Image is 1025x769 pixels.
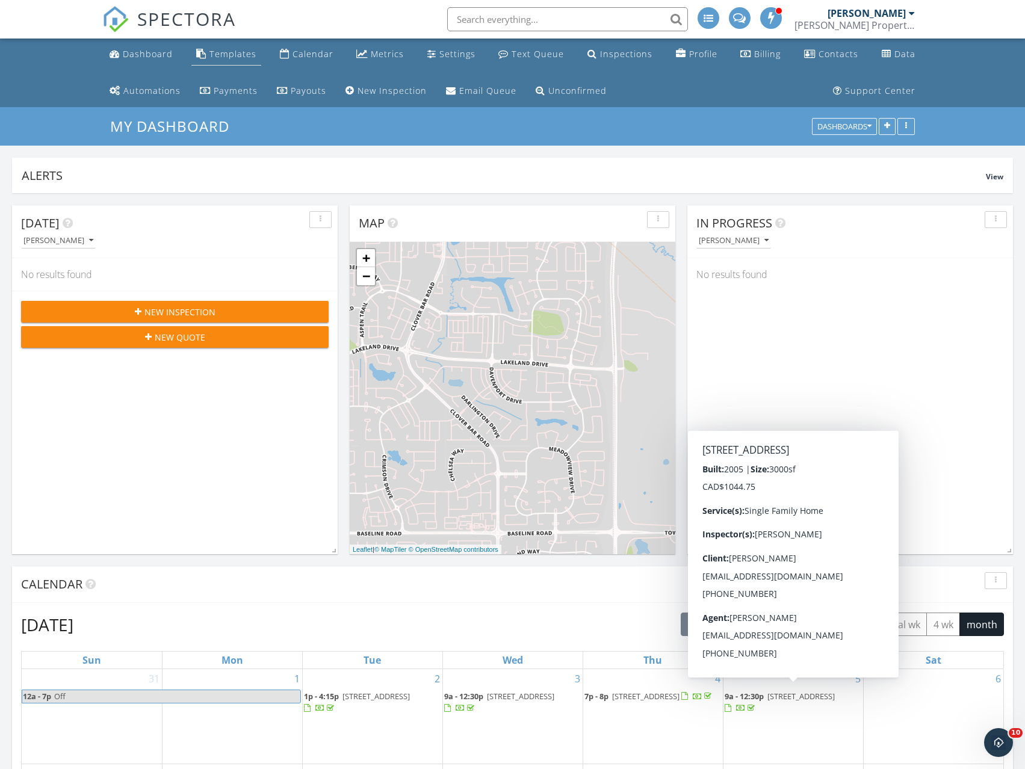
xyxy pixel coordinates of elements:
[487,691,554,702] span: [STREET_ADDRESS]
[304,691,339,702] span: 1p - 4:15p
[754,48,781,60] div: Billing
[600,48,652,60] div: Inspections
[162,669,302,764] td: Go to September 1, 2025
[353,546,373,553] a: Leaflet
[894,48,915,60] div: Data
[459,85,516,96] div: Email Queue
[357,249,375,267] a: Zoom in
[144,306,215,318] span: New Inspection
[725,690,862,715] a: 9a - 12:30p [STREET_ADDRESS]
[275,43,338,66] a: Calendar
[853,669,863,688] a: Go to September 5, 2025
[291,85,326,96] div: Payouts
[767,691,835,702] span: [STREET_ADDRESS]
[102,6,129,32] img: The Best Home Inspection Software - Spectora
[137,6,236,31] span: SPECTORA
[423,43,480,66] a: Settings
[447,7,688,31] input: Search everything...
[219,652,246,669] a: Monday
[641,652,664,669] a: Thursday
[784,652,802,669] a: Friday
[123,48,173,60] div: Dashboard
[863,669,1003,764] td: Go to September 6, 2025
[723,669,863,764] td: Go to September 5, 2025
[21,576,82,592] span: Calendar
[439,48,475,60] div: Settings
[304,690,441,715] a: 1p - 4:15p [STREET_ADDRESS]
[732,612,760,637] button: Previous month
[812,119,877,135] button: Dashboards
[687,258,1013,291] div: No results found
[500,652,525,669] a: Wednesday
[444,691,554,713] a: 9a - 12:30p [STREET_ADDRESS]
[361,652,383,669] a: Tuesday
[828,80,920,102] a: Support Center
[821,613,851,636] button: day
[80,652,104,669] a: Sunday
[442,669,583,764] td: Go to September 3, 2025
[304,691,410,713] a: 1p - 4:15p [STREET_ADDRESS]
[292,669,302,688] a: Go to September 1, 2025
[21,215,60,231] span: [DATE]
[583,43,657,66] a: Inspections
[22,669,162,764] td: Go to August 31, 2025
[984,728,1013,757] iframe: Intercom live chat
[799,43,863,66] a: Contacts
[612,691,680,702] span: [STREET_ADDRESS]
[21,326,329,348] button: New Quote
[584,691,714,702] a: 7p - 8p [STREET_ADDRESS]
[293,48,333,60] div: Calendar
[191,43,261,66] a: Templates
[23,236,93,245] div: [PERSON_NAME]
[584,691,608,702] span: 7p - 8p
[21,301,329,323] button: New Inspection
[444,690,581,715] a: 9a - 12:30p [STREET_ADDRESS]
[531,80,612,102] a: Unconfirmed
[350,545,501,555] div: |
[725,691,835,713] a: 9a - 12:30p [STREET_ADDRESS]
[696,233,771,249] button: [PERSON_NAME]
[351,43,409,66] a: Metrics
[12,258,338,291] div: No results found
[584,690,722,704] a: 7p - 8p [STREET_ADDRESS]
[699,236,769,245] div: [PERSON_NAME]
[22,690,52,703] span: 12a - 7p
[357,267,375,285] a: Zoom out
[681,613,725,636] button: [DATE]
[794,613,822,636] button: list
[155,331,205,344] span: New Quote
[923,652,944,669] a: Saturday
[342,691,410,702] span: [STREET_ADDRESS]
[105,80,185,102] a: Automations (Advanced)
[21,233,96,249] button: [PERSON_NAME]
[214,85,258,96] div: Payments
[272,80,331,102] a: Payouts
[371,48,404,60] div: Metrics
[713,669,723,688] a: Go to September 4, 2025
[887,613,927,636] button: cal wk
[22,167,986,184] div: Alerts
[102,16,236,42] a: SPECTORA
[209,48,256,60] div: Templates
[986,171,1003,182] span: View
[993,669,1003,688] a: Go to September 6, 2025
[105,43,178,66] a: Dashboard
[794,19,915,31] div: Ciara Property Inspections Inc.
[409,546,498,553] a: © OpenStreetMap contributors
[548,85,607,96] div: Unconfirmed
[572,669,583,688] a: Go to September 3, 2025
[441,80,521,102] a: Email Queue
[110,116,240,136] a: My Dashboard
[926,613,960,636] button: 4 wk
[819,48,858,60] div: Contacts
[374,546,407,553] a: © MapTiler
[123,85,181,96] div: Automations
[21,613,73,637] h2: [DATE]
[850,613,887,636] button: week
[689,48,717,60] div: Profile
[358,85,427,96] div: New Inspection
[432,669,442,688] a: Go to September 2, 2025
[845,85,915,96] div: Support Center
[494,43,569,66] a: Text Queue
[760,612,788,637] button: Next month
